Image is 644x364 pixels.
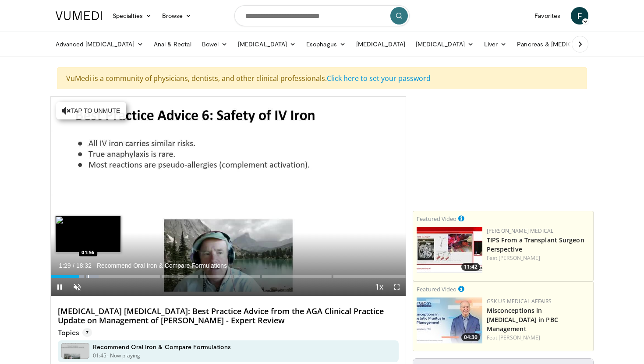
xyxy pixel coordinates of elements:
[233,35,301,53] a: [MEDICAL_DATA]
[68,278,86,296] button: Unmute
[59,262,71,269] span: 1:29
[417,297,482,343] a: 04:30
[417,227,482,273] a: 11:42
[417,285,456,293] small: Featured Video
[479,35,512,53] a: Liver
[327,73,431,83] a: Click here to set your password
[149,35,197,53] a: Anal & Rectal
[82,328,92,337] span: 7
[487,306,558,333] a: Misconceptions in [MEDICAL_DATA] in PBC Management
[417,227,482,273] img: 4003d3dc-4d84-4588-a4af-bb6b84f49ae6.150x105_q85_crop-smart_upscale.jpg
[197,35,233,53] a: Bowel
[51,97,406,296] video-js: Video Player
[76,262,92,269] span: 18:32
[461,263,480,271] span: 11:42
[97,262,227,269] span: Recommend Oral Iron & Compare Formulations
[499,334,540,341] a: [PERSON_NAME]
[51,278,68,296] button: Pause
[73,262,74,269] span: /
[58,328,92,337] p: Topics
[571,7,588,24] a: F
[461,333,480,341] span: 04:30
[234,5,410,26] input: Search topics, interventions
[57,67,587,89] div: VuMedi is a community of physicians, dentists, and other clinical professionals.
[107,7,157,24] a: Specialties
[512,35,614,53] a: Pancreas & [MEDICAL_DATA]
[56,102,126,119] button: Tap to unmute
[58,307,399,325] h4: [MEDICAL_DATA] [MEDICAL_DATA]: Best Practice Advice from the AGA Clinical Practice Update on Mana...
[487,236,584,253] a: TIPS From a Transplant Surgeon Perspective
[107,352,141,360] p: - Now playing
[410,35,479,53] a: [MEDICAL_DATA]
[56,11,102,20] img: VuMedi Logo
[55,216,121,252] img: image.jpeg
[301,35,351,53] a: Esophagus
[437,96,569,206] iframe: Advertisement
[487,297,552,305] a: GSK US Medical Affairs
[93,352,107,360] p: 01:45
[487,254,590,262] div: Feat.
[351,35,410,53] a: [MEDICAL_DATA]
[499,254,540,262] a: [PERSON_NAME]
[529,7,566,24] a: Favorites
[417,215,456,223] small: Featured Video
[50,35,149,53] a: Advanced [MEDICAL_DATA]
[417,297,482,343] img: aa8aa058-1558-4842-8c0c-0d4d7a40e65d.jpg.150x105_q85_crop-smart_upscale.jpg
[388,278,406,296] button: Fullscreen
[93,343,231,351] h4: Recommend Oral Iron & Compare Formulations
[487,227,554,234] a: [PERSON_NAME] Medical
[371,278,388,296] button: Playback Rate
[51,275,406,278] div: Progress Bar
[487,334,590,342] div: Feat.
[157,7,197,24] a: Browse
